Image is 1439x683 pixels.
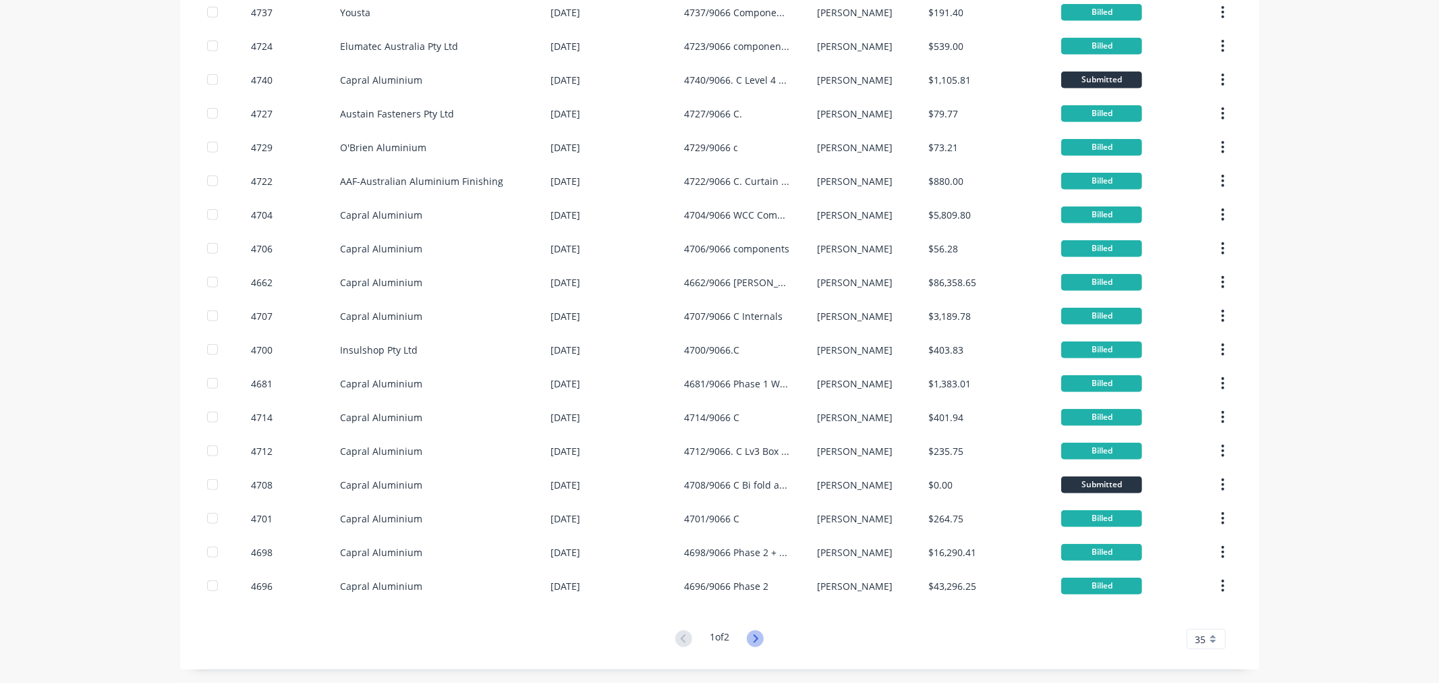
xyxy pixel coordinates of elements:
[551,377,581,391] div: [DATE]
[817,377,893,391] div: [PERSON_NAME]
[684,107,742,121] div: 4727/9066 C.
[1195,632,1206,647] span: 35
[551,444,581,458] div: [DATE]
[928,545,976,559] div: $16,290.41
[251,343,273,357] div: 4700
[817,410,893,425] div: [PERSON_NAME]
[551,208,581,222] div: [DATE]
[251,5,273,20] div: 4737
[817,39,893,53] div: [PERSON_NAME]
[928,309,971,323] div: $3,189.78
[1061,173,1142,190] div: Billed
[1061,207,1142,223] div: Billed
[1061,38,1142,55] div: Billed
[340,579,422,593] div: Capral Aluminium
[817,73,893,87] div: [PERSON_NAME]
[551,39,581,53] div: [DATE]
[684,478,790,492] div: 4708/9066 C Bi fold and slider
[340,343,418,357] div: Insulshop Pty Ltd
[817,174,893,188] div: [PERSON_NAME]
[1061,375,1142,392] div: Billed
[1061,139,1142,156] div: Billed
[251,275,273,290] div: 4662
[251,579,273,593] div: 4696
[928,73,971,87] div: $1,105.81
[684,140,738,155] div: 4729/9066 c
[340,73,422,87] div: Capral Aluminium
[817,275,893,290] div: [PERSON_NAME]
[817,579,893,593] div: [PERSON_NAME]
[928,478,953,492] div: $0.00
[1061,476,1142,493] div: Submitted
[817,208,893,222] div: [PERSON_NAME]
[928,512,963,526] div: $264.75
[251,410,273,425] div: 4714
[340,512,422,526] div: Capral Aluminium
[551,309,581,323] div: [DATE]
[251,174,273,188] div: 4722
[1061,544,1142,561] div: Billed
[928,5,963,20] div: $191.40
[684,512,739,526] div: 4701/9066 C
[817,309,893,323] div: [PERSON_NAME]
[684,275,790,290] div: 4662/9066 [PERSON_NAME].C
[684,242,789,256] div: 4706/9066 components
[684,309,783,323] div: 4707/9066 C Internals
[928,39,963,53] div: $539.00
[928,208,971,222] div: $5,809.80
[340,275,422,290] div: Capral Aluminium
[928,275,976,290] div: $86,358.65
[928,140,958,155] div: $73.21
[340,174,503,188] div: AAF-Australian Aluminium Finishing
[928,343,963,357] div: $403.83
[551,410,581,425] div: [DATE]
[340,478,422,492] div: Capral Aluminium
[684,410,739,425] div: 4714/9066 C
[251,512,273,526] div: 4701
[340,140,426,155] div: O'Brien Aluminium
[684,73,790,87] div: 4740/9066. C Level 4 Material
[551,5,581,20] div: [DATE]
[551,107,581,121] div: [DATE]
[551,512,581,526] div: [DATE]
[340,444,422,458] div: Capral Aluminium
[340,377,422,391] div: Capral Aluminium
[251,208,273,222] div: 4704
[710,630,729,649] div: 1 of 2
[1061,578,1142,595] div: Billed
[551,174,581,188] div: [DATE]
[251,377,273,391] div: 4681
[684,545,790,559] div: 4698/9066 Phase 2 + C/Wall Sub Frames
[817,140,893,155] div: [PERSON_NAME]
[340,208,422,222] div: Capral Aluminium
[340,410,422,425] div: Capral Aluminium
[928,410,963,425] div: $401.94
[684,39,790,53] div: 4723/9066 component stock
[1061,443,1142,460] div: Billed
[251,444,273,458] div: 4712
[1061,105,1142,122] div: Billed
[251,242,273,256] div: 4706
[1061,240,1142,257] div: Billed
[928,377,971,391] div: $1,383.01
[817,5,893,20] div: [PERSON_NAME]
[340,5,370,20] div: Yousta
[684,174,790,188] div: 4722/9066 C. Curtain Wall Brackets and washers
[251,309,273,323] div: 4707
[340,39,458,53] div: Elumatec Australia Pty Ltd
[817,545,893,559] div: [PERSON_NAME]
[928,242,958,256] div: $56.28
[928,444,963,458] div: $235.75
[1061,72,1142,88] div: Submitted
[340,107,454,121] div: Austain Fasteners Pty Ltd
[551,73,581,87] div: [DATE]
[340,309,422,323] div: Capral Aluminium
[551,579,581,593] div: [DATE]
[551,478,581,492] div: [DATE]
[684,5,790,20] div: 4737/9066 Component Stock
[684,208,790,222] div: 4704/9066 WCC Components Phase 2
[340,242,422,256] div: Capral Aluminium
[1061,510,1142,527] div: Billed
[551,545,581,559] div: [DATE]
[817,478,893,492] div: [PERSON_NAME]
